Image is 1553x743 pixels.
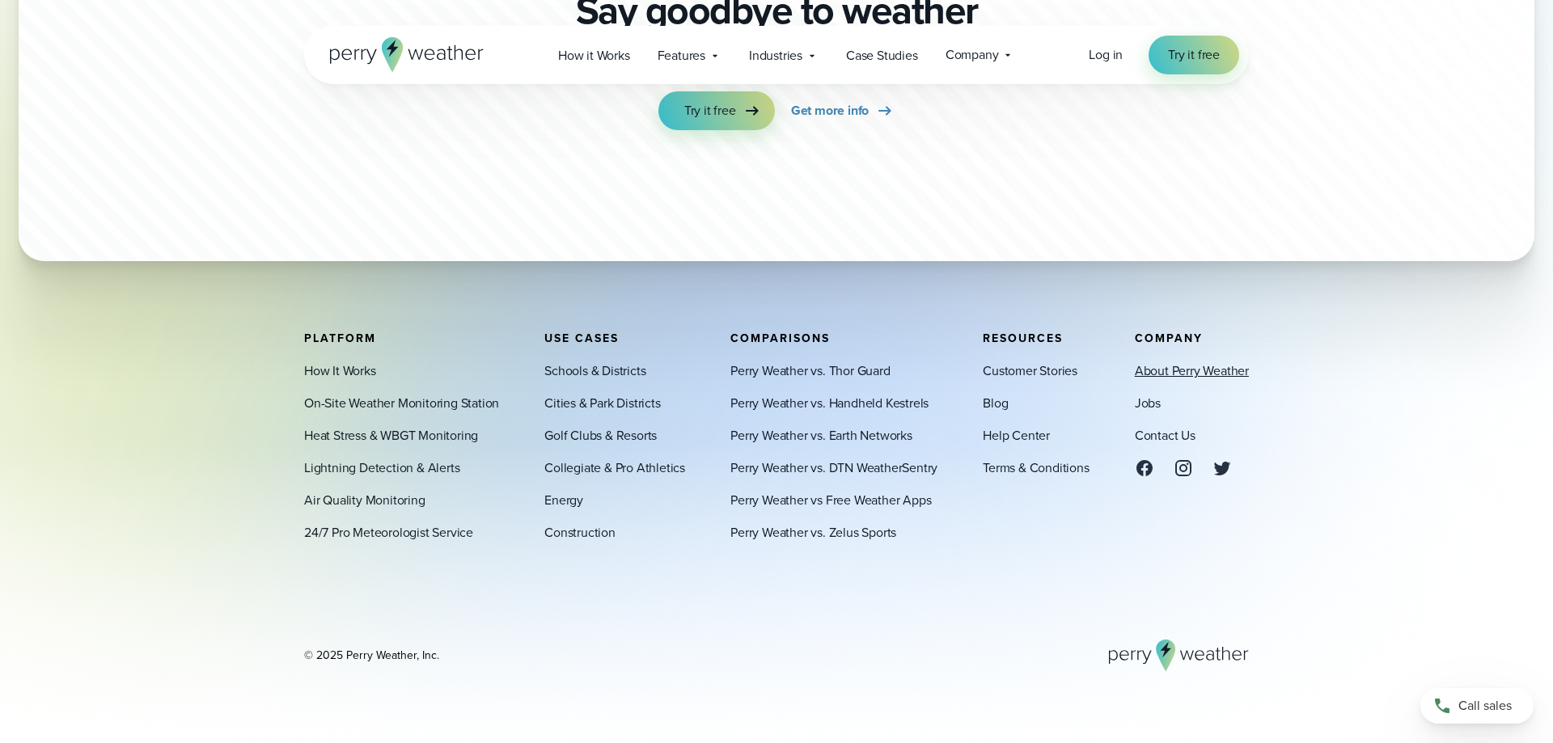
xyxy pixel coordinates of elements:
span: Company [946,45,999,65]
a: Golf Clubs & Resorts [544,426,657,445]
a: Blog [983,394,1008,413]
span: Features [658,46,705,65]
span: Call sales [1458,696,1512,716]
a: Get more info [791,91,895,130]
a: Perry Weather vs. Thor Guard [730,361,890,381]
span: Platform [304,330,376,347]
a: How it Works [544,39,644,72]
span: Case Studies [846,46,918,65]
a: Try it free [1149,36,1239,74]
a: On-Site Weather Monitoring Station [304,394,499,413]
span: Get more info [791,101,869,120]
a: Perry Weather vs. Handheld Kestrels [730,394,929,413]
a: Construction [544,523,616,542]
a: Case Studies [832,39,932,72]
span: Resources [983,330,1063,347]
a: Perry Weather vs. DTN WeatherSentry [730,458,937,478]
a: 24/7 Pro Meteorologist Service [304,523,473,542]
div: © 2025 Perry Weather, Inc. [304,648,439,664]
a: Contact Us [1135,426,1195,445]
a: Lightning Detection & Alerts [304,458,459,478]
a: Heat Stress & WBGT Monitoring [304,426,478,445]
a: Air Quality Monitoring [304,491,425,510]
a: Log in [1089,45,1123,65]
span: Comparisons [730,330,830,347]
a: Jobs [1135,394,1161,413]
a: How It Works [304,361,376,381]
a: Perry Weather vs. Zelus Sports [730,523,896,542]
a: Customer Stories [983,361,1077,381]
span: Use Cases [544,330,619,347]
span: Log in [1089,45,1123,64]
span: Try it free [1168,45,1220,65]
a: Perry Weather vs. Earth Networks [730,426,912,445]
a: Terms & Conditions [983,458,1089,478]
a: Try it free [658,91,775,130]
a: Energy [544,491,583,510]
a: Schools & Districts [544,361,645,381]
span: How it Works [558,46,630,65]
span: Try it free [684,101,736,120]
a: Call sales [1420,688,1534,724]
a: Collegiate & Pro Athletics [544,458,685,478]
a: Cities & Park Districts [544,394,660,413]
a: Perry Weather vs Free Weather Apps [730,491,931,510]
span: Company [1135,330,1203,347]
a: Help Center [983,426,1050,445]
span: Industries [749,46,802,65]
a: About Perry Weather [1135,361,1249,381]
